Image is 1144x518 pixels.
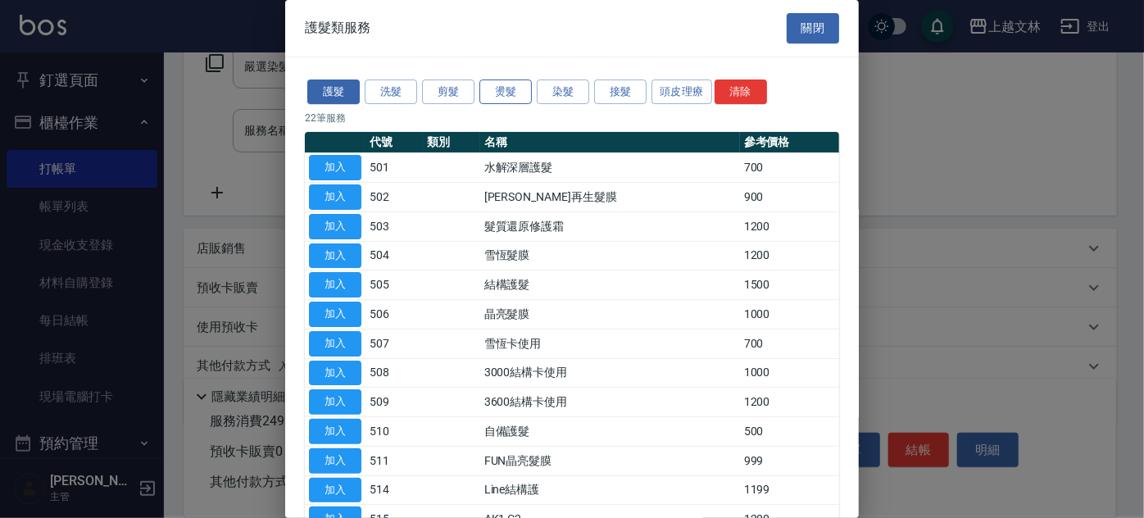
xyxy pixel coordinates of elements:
[480,446,740,475] td: FUN晶亮髮膜
[480,388,740,417] td: 3600結構卡使用
[365,300,423,329] td: 506
[309,184,361,210] button: 加入
[423,132,480,153] th: 類別
[309,419,361,444] button: 加入
[787,13,839,43] button: 關閉
[309,478,361,503] button: 加入
[479,80,532,105] button: 燙髮
[480,358,740,388] td: 3000結構卡使用
[309,272,361,298] button: 加入
[365,211,423,241] td: 503
[365,417,423,447] td: 510
[365,270,423,300] td: 505
[480,475,740,505] td: Line結構護
[740,446,839,475] td: 999
[365,329,423,358] td: 507
[365,153,423,183] td: 501
[365,241,423,270] td: 504
[309,155,361,180] button: 加入
[309,361,361,386] button: 加入
[309,331,361,357] button: 加入
[594,80,647,105] button: 接髮
[307,80,360,105] button: 護髮
[365,446,423,475] td: 511
[480,329,740,358] td: 雪恆卡使用
[480,241,740,270] td: 雪恆髮膜
[740,153,839,183] td: 700
[740,358,839,388] td: 1000
[480,153,740,183] td: 水解深層護髮
[365,183,423,212] td: 502
[537,80,589,105] button: 染髮
[740,329,839,358] td: 700
[365,132,423,153] th: 代號
[740,475,839,505] td: 1199
[740,388,839,417] td: 1200
[309,214,361,239] button: 加入
[365,475,423,505] td: 514
[740,241,839,270] td: 1200
[715,80,767,105] button: 清除
[740,132,839,153] th: 參考價格
[365,388,423,417] td: 509
[651,80,712,105] button: 頭皮理療
[365,358,423,388] td: 508
[480,300,740,329] td: 晶亮髮膜
[305,20,370,36] span: 護髮類服務
[740,300,839,329] td: 1000
[740,417,839,447] td: 500
[309,302,361,327] button: 加入
[480,417,740,447] td: 自備護髮
[365,80,417,105] button: 洗髮
[422,80,474,105] button: 剪髮
[740,211,839,241] td: 1200
[305,111,839,125] p: 22 筆服務
[480,270,740,300] td: 結構護髮
[480,132,740,153] th: 名稱
[309,389,361,415] button: 加入
[480,183,740,212] td: [PERSON_NAME]再生髮膜
[309,243,361,269] button: 加入
[309,448,361,474] button: 加入
[740,270,839,300] td: 1500
[740,183,839,212] td: 900
[480,211,740,241] td: 髮質還原修護霜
